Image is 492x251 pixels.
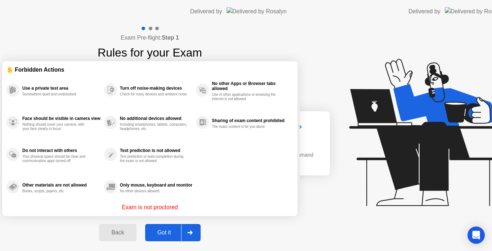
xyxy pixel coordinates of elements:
[212,93,280,101] div: Use of other applications or browsing the internet is not allowed
[120,183,192,188] div: Only mouse, keyboard and monitor
[162,35,179,41] b: Step 1
[22,183,100,188] div: Other materials are not allowed
[145,224,201,241] button: Got it
[212,118,290,123] div: Sharing of exam content prohibited
[468,227,485,244] div: Open Intercom Messenger
[22,86,100,91] div: Use a private test area
[22,122,90,131] div: Nothing should cover your camera, with your face clearly in focus
[98,44,202,61] h1: Rules for your Exam
[227,7,287,15] img: Delivered by Rosalyn
[408,7,440,16] div: Delivered by
[22,148,100,153] div: Do not interact with others
[120,189,188,193] div: No other devices allowed
[120,116,192,121] div: No additional devices allowed
[22,116,100,121] div: Face should be visible in camera view
[122,203,178,212] p: Exam is not proctored
[147,229,181,236] div: Got it
[120,154,188,163] div: Text prediction or auto-completion during the exam is not allowed
[120,122,188,131] div: Including smartphones, tablets, computers, headphones, etc.
[22,189,90,193] div: Books, scripts, papers, etc
[212,125,280,129] div: The exam content is for you alone
[99,224,136,241] button: Back
[101,229,134,236] div: Back
[120,92,188,97] div: Check for noisy devices and ambient noise
[22,154,90,163] div: Your physical space should be clear and communication apps turned off
[120,148,192,153] div: Text prediction is not allowed
[22,92,90,97] div: Somewhere quiet and undisturbed
[121,33,179,42] h4: Exam Pre-flight:
[6,66,293,74] div: ✋ Forbidden Actions
[212,81,290,91] div: No other Apps or Browser tabs allowed
[120,86,192,91] div: Turn off noise-making devices
[190,7,222,16] div: Delivered by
